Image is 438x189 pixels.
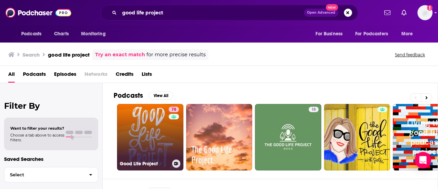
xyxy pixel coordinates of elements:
[76,27,114,40] button: open menu
[415,152,431,168] div: Open Intercom Messenger
[21,29,41,39] span: Podcasts
[50,27,73,40] a: Charts
[4,156,98,162] p: Saved Searches
[120,161,169,167] h3: Good Life Project
[4,173,83,177] span: Select
[393,52,427,58] button: Send feedback
[417,5,433,20] button: Show profile menu
[142,69,152,83] a: Lists
[117,104,183,170] a: 78Good Life Project
[326,4,338,11] span: New
[307,11,335,14] span: Open Advanced
[95,51,145,59] a: Try an exact match
[397,27,422,40] button: open menu
[23,51,40,58] h3: Search
[119,7,304,18] input: Search podcasts, credits, & more...
[101,5,358,21] div: Search podcasts, credits, & more...
[54,69,76,83] a: Episodes
[116,69,133,83] a: Credits
[114,91,173,100] a: PodcastsView All
[23,69,46,83] a: Podcasts
[309,107,319,112] a: 18
[114,91,143,100] h2: Podcasts
[10,133,64,142] span: Choose a tab above to access filters.
[255,104,321,170] a: 18
[146,51,206,59] span: for more precise results
[149,92,173,100] button: View All
[5,6,71,19] img: Podchaser - Follow, Share and Rate Podcasts
[8,69,15,83] a: All
[85,69,107,83] span: Networks
[311,27,351,40] button: open menu
[382,7,393,19] a: Show notifications dropdown
[16,27,50,40] button: open menu
[169,107,179,112] a: 78
[54,29,69,39] span: Charts
[81,29,105,39] span: Monitoring
[311,106,316,113] span: 18
[4,167,98,182] button: Select
[417,5,433,20] img: User Profile
[4,101,98,111] h2: Filter By
[417,5,433,20] span: Logged in as ShannonHennessey
[171,106,176,113] span: 78
[355,29,388,39] span: For Podcasters
[427,5,433,11] svg: Add a profile image
[315,29,343,39] span: For Business
[401,29,413,39] span: More
[304,9,338,17] button: Open AdvancedNew
[351,27,398,40] button: open menu
[48,51,90,58] h3: good life project
[399,7,409,19] a: Show notifications dropdown
[10,126,64,131] span: Want to filter your results?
